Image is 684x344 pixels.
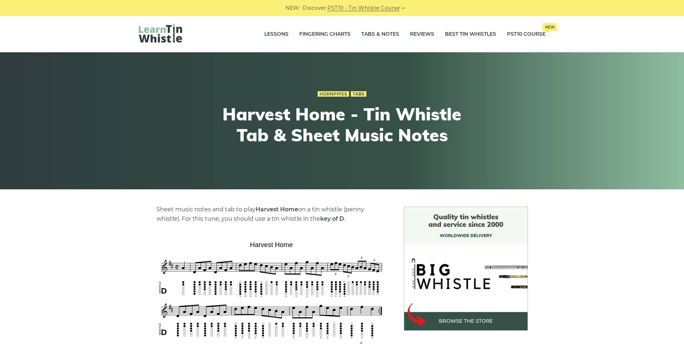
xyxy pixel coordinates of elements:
a: Hornpipes [318,91,349,97]
strong: Harvest Home [256,206,298,213]
a: Reviews [410,25,434,43]
strong: key of D [320,215,344,222]
p: Sheet music notes and tab to play on a tin whistle (penny whistle). For this tune, you should use... [156,205,387,224]
h1: Harvest Home - Tin Whistle Tab & Sheet Music Notes [209,104,475,145]
a: Tabs & Notes [361,25,399,43]
span: New [542,23,557,31]
a: Fingering Charts [299,25,350,43]
a: Best Tin Whistles [445,25,496,43]
a: PST10 CourseNew [507,25,546,43]
img: BigWhistle Tin Whistle Store [404,207,528,331]
a: Lessons [264,25,288,43]
a: Tabs [351,91,366,97]
img: LearnTinWhistle.com [139,24,182,43]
